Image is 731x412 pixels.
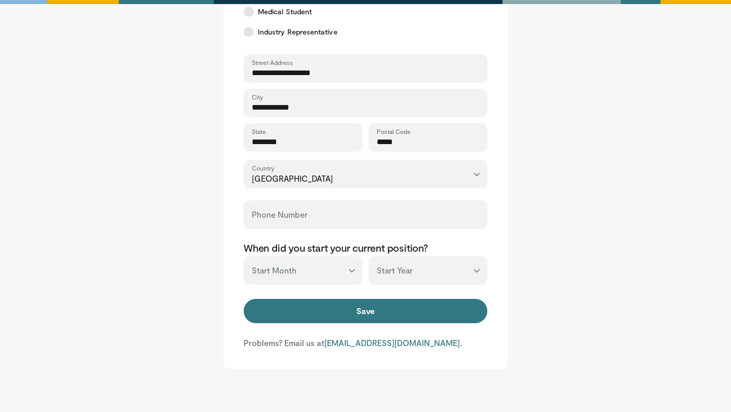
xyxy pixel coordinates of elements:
a: [EMAIL_ADDRESS][DOMAIN_NAME] [324,338,460,348]
p: Problems? Email us at . [244,337,487,349]
label: City [252,93,263,101]
label: Phone Number [252,204,308,225]
span: Industry Representative [258,27,338,37]
label: Street Address [252,58,293,66]
p: When did you start your current position? [244,241,487,254]
label: State [252,127,266,135]
label: Postal Code [377,127,411,135]
button: Save [244,299,487,323]
span: Medical Student [258,7,312,17]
